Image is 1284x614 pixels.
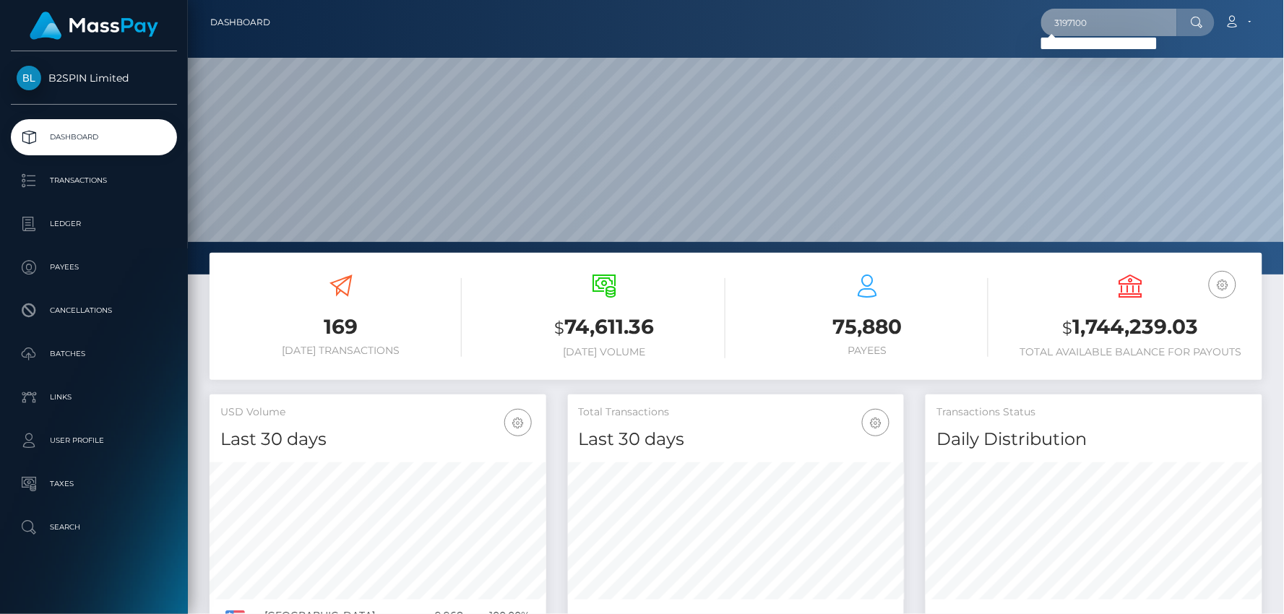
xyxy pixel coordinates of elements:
[747,313,988,341] h3: 75,880
[17,473,171,495] p: Taxes
[17,300,171,321] p: Cancellations
[11,509,177,545] a: Search
[936,427,1251,452] h4: Daily Distribution
[11,466,177,502] a: Taxes
[936,405,1251,420] h5: Transactions Status
[1041,9,1177,36] input: Search...
[17,430,171,451] p: User Profile
[11,336,177,372] a: Batches
[220,345,462,357] h6: [DATE] Transactions
[220,427,535,452] h4: Last 30 days
[483,313,725,342] h3: 74,611.36
[554,318,564,338] small: $
[747,345,988,357] h6: Payees
[11,423,177,459] a: User Profile
[17,126,171,148] p: Dashboard
[30,12,158,40] img: MassPay Logo
[17,516,171,538] p: Search
[17,213,171,235] p: Ledger
[220,405,535,420] h5: USD Volume
[17,343,171,365] p: Batches
[1063,318,1073,338] small: $
[11,72,177,85] span: B2SPIN Limited
[579,427,894,452] h4: Last 30 days
[17,66,41,90] img: B2SPIN Limited
[220,313,462,341] h3: 169
[17,256,171,278] p: Payees
[17,386,171,408] p: Links
[11,293,177,329] a: Cancellations
[483,346,725,358] h6: [DATE] Volume
[11,163,177,199] a: Transactions
[11,119,177,155] a: Dashboard
[17,170,171,191] p: Transactions
[11,379,177,415] a: Links
[1010,346,1251,358] h6: Total Available Balance for Payouts
[11,249,177,285] a: Payees
[210,7,270,38] a: Dashboard
[1010,313,1251,342] h3: 1,744,239.03
[579,405,894,420] h5: Total Transactions
[11,206,177,242] a: Ledger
